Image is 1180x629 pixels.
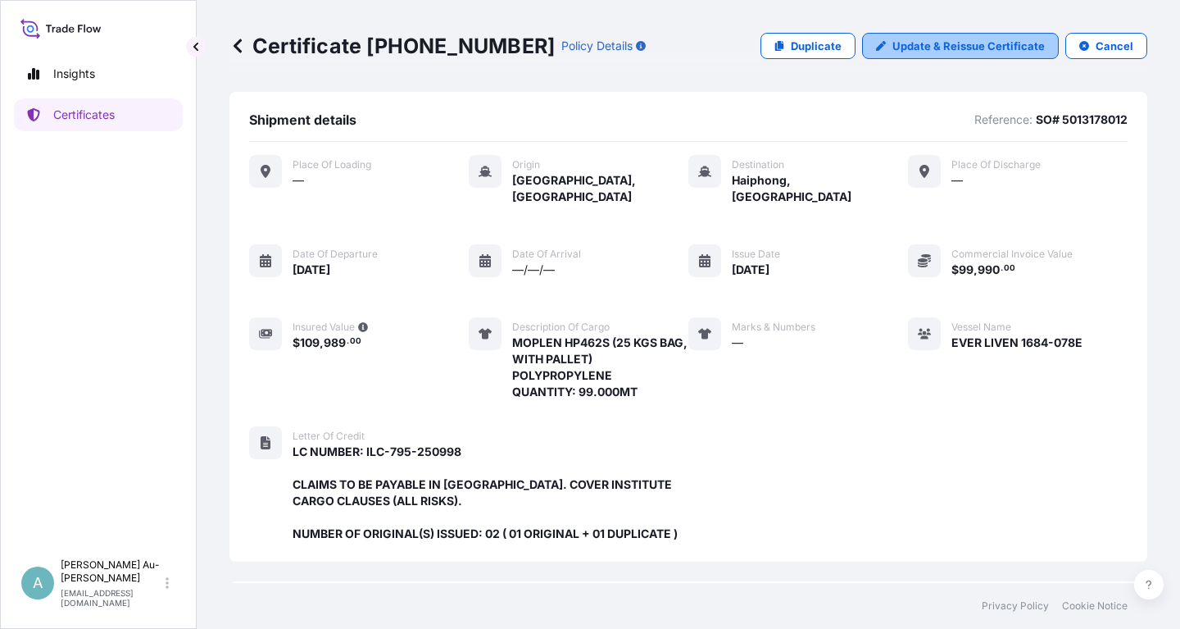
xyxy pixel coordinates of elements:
[1004,266,1015,271] span: 00
[512,321,610,334] span: Description of cargo
[293,158,371,171] span: Place of Loading
[61,558,162,585] p: [PERSON_NAME] Au-[PERSON_NAME]
[347,339,349,344] span: .
[951,321,1011,334] span: Vessel Name
[760,33,855,59] a: Duplicate
[512,172,688,205] span: [GEOGRAPHIC_DATA], [GEOGRAPHIC_DATA]
[293,172,304,189] span: —
[973,264,978,276] span: ,
[14,98,183,131] a: Certificates
[293,337,300,349] span: $
[951,335,1082,351] span: EVER LIVEN 1684-078E
[1001,266,1003,271] span: .
[732,248,780,261] span: Issue Date
[1065,33,1147,59] button: Cancel
[951,264,959,276] span: $
[892,38,1045,54] p: Update & Reissue Certificate
[293,444,688,542] span: LC NUMBER: ILC-795-250998 CLAIMS TO BE PAYABLE IN [GEOGRAPHIC_DATA]. COVER INSTITUTE CARGO CLAUSE...
[324,337,346,349] span: 989
[512,158,540,171] span: Origin
[732,321,815,334] span: Marks & Numbers
[951,248,1073,261] span: Commercial Invoice Value
[249,112,356,128] span: Shipment details
[33,575,43,591] span: A
[61,588,162,608] p: [EMAIL_ADDRESS][DOMAIN_NAME]
[959,264,973,276] span: 99
[951,158,1041,171] span: Place of discharge
[732,158,784,171] span: Destination
[982,599,1049,613] a: Privacy Policy
[53,107,115,123] p: Certificates
[732,335,743,351] span: —
[1062,599,1128,613] a: Cookie Notice
[293,321,355,334] span: Insured Value
[229,33,555,59] p: Certificate [PHONE_NUMBER]
[512,262,555,278] span: —/—/—
[320,337,324,349] span: ,
[350,339,361,344] span: 00
[732,262,769,278] span: [DATE]
[978,264,1000,276] span: 990
[862,33,1059,59] a: Update & Reissue Certificate
[293,248,378,261] span: Date of departure
[1096,38,1133,54] p: Cancel
[974,112,1032,128] p: Reference:
[791,38,842,54] p: Duplicate
[512,248,581,261] span: Date of arrival
[14,57,183,90] a: Insights
[561,38,633,54] p: Policy Details
[300,337,320,349] span: 109
[293,262,330,278] span: [DATE]
[1036,112,1128,128] p: SO# 5013178012
[951,172,963,189] span: —
[293,430,365,443] span: Letter of Credit
[53,66,95,82] p: Insights
[732,172,908,205] span: Haiphong, [GEOGRAPHIC_DATA]
[512,335,688,400] span: MOPLEN HP462S (25 KGS BAG, WITH PALLET) POLYPROPYLENE QUANTITY: 99.000MT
